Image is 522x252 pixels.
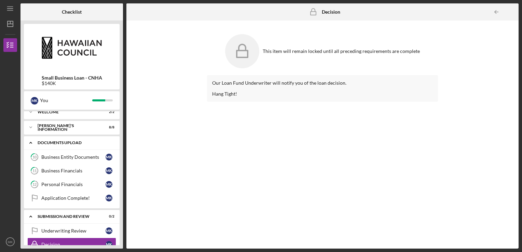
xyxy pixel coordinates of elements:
div: Personal Financials [41,182,106,187]
div: M K [106,181,112,188]
div: SUBMISSION AND REVIEW [38,214,97,219]
div: [PERSON_NAME]'S INFORMATION [38,124,97,131]
div: M K [106,167,112,174]
div: 0 / 2 [102,214,114,219]
a: Underwriting ReviewMK [27,224,116,238]
div: This item will remain locked until all preceding requirements are complete [263,48,420,54]
div: Business Financials [41,168,106,173]
div: Underwriting Review [41,228,106,234]
b: Checklist [62,9,82,15]
a: Application Complete!MK [27,191,116,205]
img: Product logo [24,27,120,68]
a: 12Personal FinancialsMK [27,178,116,191]
tspan: 11 [32,169,37,173]
div: M K [106,154,112,160]
div: Hang Tight! [212,91,433,97]
div: 2 / 2 [102,110,114,114]
text: MK [8,240,13,244]
div: M K [106,227,112,234]
div: Application Complete! [41,195,106,201]
div: Our Loan Fund Underwriter will notify you of the loan decision. [212,80,433,86]
div: You [40,95,92,106]
a: DecisionMK [27,238,116,251]
div: $140K [42,81,102,86]
div: Decision [41,242,106,247]
a: 10Business Entity DocumentsMK [27,150,116,164]
div: DOCUMENTS UPLOAD [38,141,111,145]
tspan: 10 [32,155,37,159]
div: WELCOME [38,110,97,114]
div: M K [31,97,38,104]
div: 8 / 8 [102,125,114,129]
b: Decision [322,9,340,15]
div: M K [106,195,112,201]
button: MK [3,235,17,249]
b: Small Business Loan - CNHA [42,75,102,81]
a: 11Business FinancialsMK [27,164,116,178]
tspan: 12 [32,182,37,187]
div: Business Entity Documents [41,154,106,160]
div: M K [106,241,112,248]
